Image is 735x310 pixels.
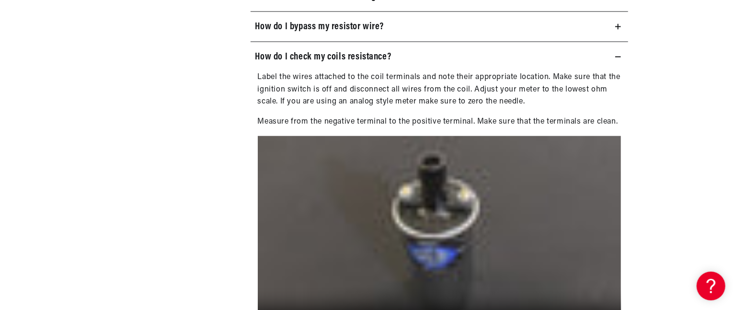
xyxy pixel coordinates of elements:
summary: How do I bypass my resistor wire? [251,12,629,42]
p: Label the wires attached to the coil terminals and note their appropriate location. Make sure tha... [258,72,621,109]
summary: How do I check my coils resistance? [251,42,629,72]
p: Measure from the negative terminal to the positive terminal. Make sure that the terminals are clean. [258,116,621,129]
h3: How do I check my coils resistance? [255,49,391,65]
h3: How do I bypass my resistor wire? [255,19,384,34]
